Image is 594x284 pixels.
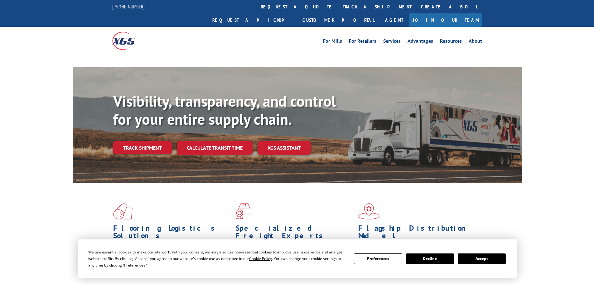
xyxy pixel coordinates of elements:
[258,141,311,155] a: XGS ASSISTANT
[236,224,354,243] h1: Specialized Freight Experts
[408,39,433,46] a: Advantages
[409,13,482,27] a: Join Our Team
[113,203,133,219] img: xgs-icon-total-supply-chain-intelligence-red
[349,39,376,46] a: For Retailers
[298,13,379,27] a: Customer Portal
[113,91,336,129] b: Visibility, transparency, and control for your entire supply chain.
[177,141,253,155] a: Calculate transit time
[379,13,409,27] a: Agent
[358,224,476,243] h1: Flagship Distribution Model
[113,224,231,243] h1: Flooring Logistics Solutions
[358,203,380,219] img: xgs-icon-flagship-distribution-model-red
[208,13,298,27] a: Request a pickup
[383,39,401,46] a: Services
[78,239,517,278] div: Cookie Consent Prompt
[88,249,346,268] div: We use essential cookies to make our site work. With your consent, we may also use non-essential ...
[249,256,272,261] span: Cookie Policy
[458,253,506,264] button: Accept
[113,141,172,154] a: Track shipment
[406,253,454,264] button: Decline
[236,203,250,219] img: xgs-icon-focused-on-flooring-red
[124,262,145,268] span: Preferences
[112,3,145,10] a: [PHONE_NUMBER]
[354,253,402,264] button: Preferences
[440,39,462,46] a: Resources
[323,39,342,46] a: For Mills
[469,39,482,46] a: About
